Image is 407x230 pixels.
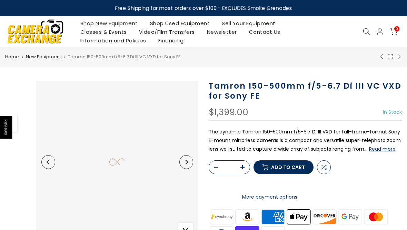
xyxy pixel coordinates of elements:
[369,146,396,152] button: Read more
[209,81,402,101] h1: Tamron 150-500mm f/5-6.7 Di III VC VXD for Sony FE
[216,19,282,28] a: Sell Your Equipment
[271,165,305,170] span: Add to cart
[394,26,399,31] span: 0
[209,128,402,154] p: The dynamic Tamron 150-500mm f/5-6.7 Di III VXD for full-frame-format Sony E-mount mirrorless cam...
[312,208,338,225] img: discover
[286,208,312,225] img: apple pay
[209,208,235,225] img: synchrony
[201,28,243,36] a: Newsletter
[235,208,260,225] img: amazon payments
[144,19,216,28] a: Shop Used Equipment
[68,53,181,60] span: Tamron 150-500mm f/5-6.7 Di III VC VXD for Sony FE
[209,193,331,201] a: More payment options
[115,4,292,12] strong: Free Shipping for most orders over $100 - EXCLUDES Smoke Grenades
[337,208,363,225] img: google pay
[179,155,193,169] button: Next
[26,53,61,60] a: New Equipment
[390,28,397,36] a: 0
[152,36,190,45] a: Financing
[41,155,55,169] button: Previous
[254,160,314,174] button: Add to cart
[74,28,133,36] a: Classes & Events
[74,19,144,28] a: Shop New Equipment
[209,108,248,117] div: $1,399.00
[5,53,19,60] a: Home
[260,208,286,225] img: american express
[133,28,201,36] a: Video/Film Transfers
[383,109,402,116] span: In Stock
[363,208,389,225] img: master
[243,28,286,36] a: Contact Us
[74,36,152,45] a: Information and Policies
